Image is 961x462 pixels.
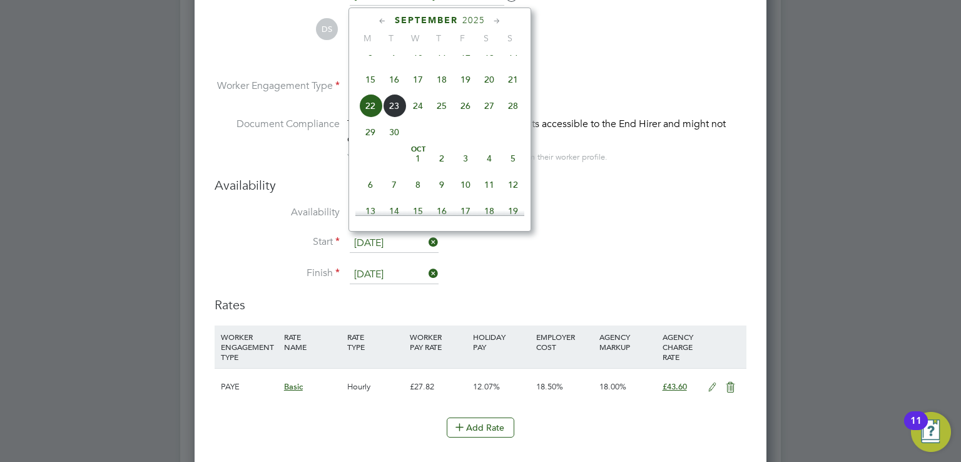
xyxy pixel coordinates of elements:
[382,199,406,223] span: 14
[406,146,430,170] span: 1
[430,173,454,197] span: 9
[316,18,338,40] span: DS
[910,421,922,437] div: 11
[501,173,525,197] span: 12
[281,326,344,358] div: RATE NAME
[382,94,406,118] span: 23
[218,369,281,405] div: PAYE
[659,326,701,368] div: AGENCY CHARGE RATE
[473,381,500,392] span: 12.07%
[430,94,454,118] span: 25
[599,381,626,392] span: 18.00%
[358,68,382,91] span: 15
[501,199,525,223] span: 19
[215,267,340,280] label: Finish
[450,33,474,44] span: F
[284,381,303,392] span: Basic
[406,146,430,153] span: Oct
[350,265,439,284] input: Select one
[430,68,454,91] span: 18
[215,206,340,219] label: Availability
[379,33,403,44] span: T
[403,33,427,44] span: W
[395,15,458,26] span: September
[215,116,340,162] label: Document Compliance
[501,146,525,170] span: 5
[454,146,477,170] span: 3
[663,381,687,392] span: £43.60
[406,173,430,197] span: 8
[477,94,501,118] span: 27
[407,326,470,358] div: WORKER PAY RATE
[406,94,430,118] span: 24
[430,199,454,223] span: 16
[533,326,596,358] div: EMPLOYER COST
[454,94,477,118] span: 26
[406,199,430,223] span: 15
[911,412,951,452] button: Open Resource Center, 11 new notifications
[447,418,514,438] button: Add Rate
[454,199,477,223] span: 17
[427,33,450,44] span: T
[344,326,407,358] div: RATE TYPE
[347,116,746,146] div: This worker has no Compliance Documents accessible to the End Hirer and might not qualify for thi...
[536,381,563,392] span: 18.50%
[454,68,477,91] span: 19
[498,33,522,44] span: S
[347,150,608,165] div: You can edit access to this worker’s documents from their worker profile.
[382,173,406,197] span: 7
[477,68,501,91] span: 20
[358,173,382,197] span: 6
[596,326,659,358] div: AGENCY MARKUP
[355,33,379,44] span: M
[215,297,746,313] h3: Rates
[350,234,439,253] input: Select one
[382,120,406,144] span: 30
[358,94,382,118] span: 22
[474,33,498,44] span: S
[382,68,406,91] span: 16
[477,173,501,197] span: 11
[501,68,525,91] span: 21
[477,199,501,223] span: 18
[215,177,746,193] h3: Availability
[358,199,382,223] span: 13
[430,146,454,170] span: 2
[470,326,533,358] div: HOLIDAY PAY
[358,120,382,144] span: 29
[454,173,477,197] span: 10
[218,326,281,368] div: WORKER ENGAGEMENT TYPE
[407,369,470,405] div: £27.82
[406,68,430,91] span: 17
[501,94,525,118] span: 28
[215,235,340,249] label: Start
[344,369,407,405] div: Hourly
[462,15,485,26] span: 2025
[477,146,501,170] span: 4
[215,80,340,93] label: Worker Engagement Type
